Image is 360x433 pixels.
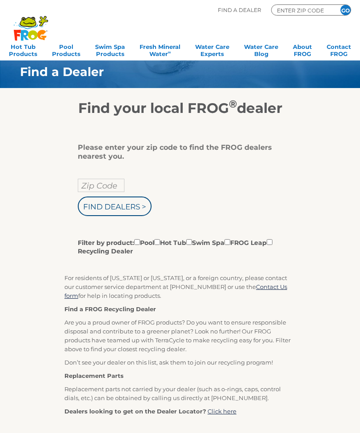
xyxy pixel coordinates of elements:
p: Replacement parts not carried by your dealer (such as o-rings, caps, control dials, etc.) can be ... [64,385,296,402]
strong: Find a FROG Recycling Dealer [64,305,156,313]
sup: ® [229,97,237,110]
input: Filter by product:PoolHot TubSwim SpaFROG LeapRecycling Dealer [186,239,192,245]
input: GO [340,5,351,15]
div: Please enter your zip code to find the FROG dealers nearest you. [78,143,276,161]
p: For residents of [US_STATE] or [US_STATE], or a foreign country, please contact our customer serv... [64,273,296,300]
a: ContactFROG [327,40,351,58]
strong: Replacement Parts [64,372,124,379]
a: Hot TubProducts [9,40,37,58]
a: AboutFROG [293,40,312,58]
a: Swim SpaProducts [95,40,125,58]
a: Water CareExperts [195,40,229,58]
a: Fresh MineralWater∞ [140,40,180,58]
input: Find Dealers > [78,196,152,216]
h1: Find a Dealer [20,65,319,79]
h2: Find your local FROG dealer [7,100,353,116]
p: Are you a proud owner of FROG products? Do you want to ensure responsible disposal and contribute... [64,318,296,353]
input: Filter by product:PoolHot TubSwim SpaFROG LeapRecycling Dealer [134,239,140,245]
strong: Dealers looking to get on the Dealer Locator? [64,408,206,415]
label: Filter by product: Pool Hot Tub Swim Spa FROG Leap Recycling Dealer [78,237,276,256]
p: Don’t see your dealer on this list, ask them to join our recycling program! [64,358,296,367]
a: Water CareBlog [244,40,278,58]
a: PoolProducts [52,40,80,58]
input: Filter by product:PoolHot TubSwim SpaFROG LeapRecycling Dealer [224,239,230,245]
input: Filter by product:PoolHot TubSwim SpaFROG LeapRecycling Dealer [154,239,160,245]
a: Click here [208,408,236,415]
sup: ∞ [168,50,171,55]
p: Find A Dealer [218,4,261,16]
input: Filter by product:PoolHot TubSwim SpaFROG LeapRecycling Dealer [267,239,272,245]
img: Frog Products Logo [9,4,53,41]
